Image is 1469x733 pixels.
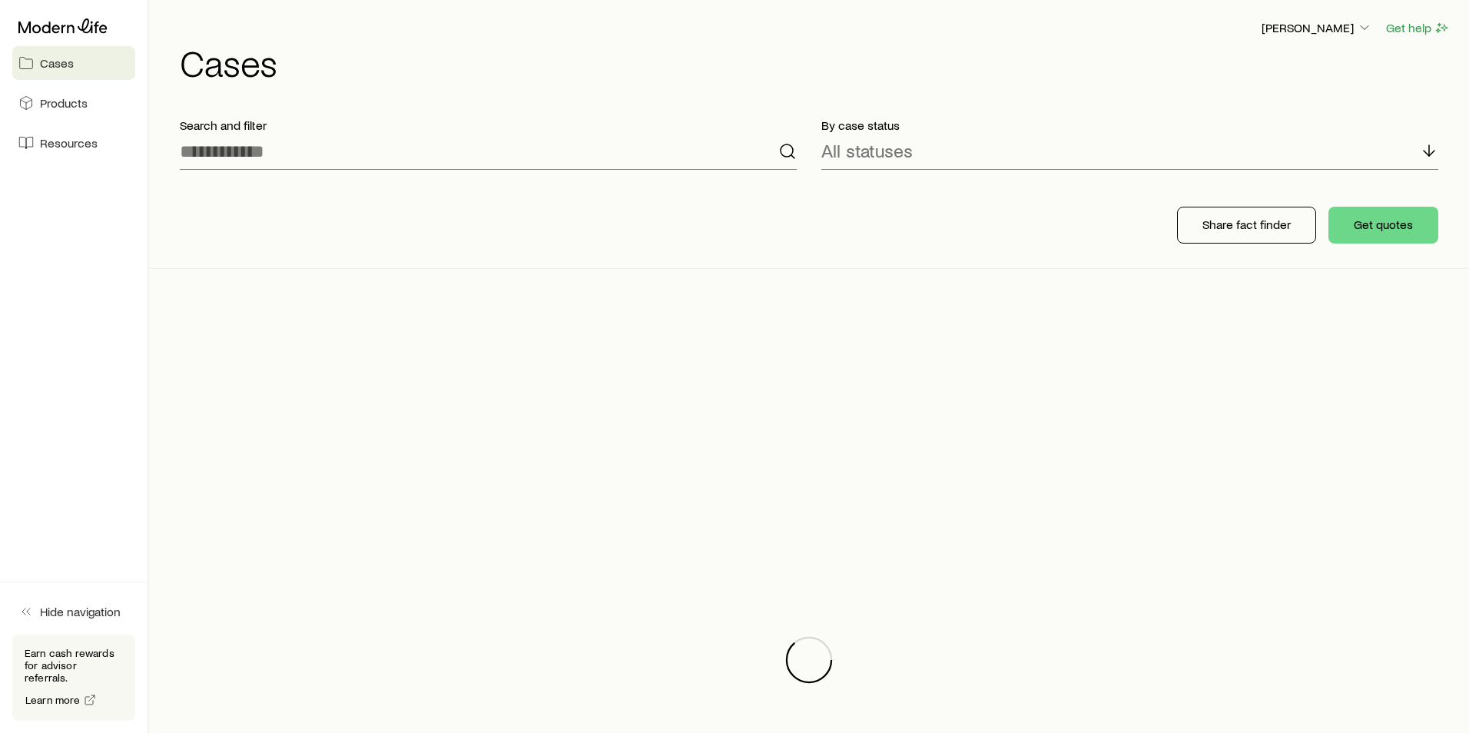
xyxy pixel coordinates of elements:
p: [PERSON_NAME] [1262,20,1372,35]
button: [PERSON_NAME] [1261,19,1373,38]
button: Get quotes [1328,207,1438,244]
button: Get help [1385,19,1451,37]
div: Earn cash rewards for advisor referrals.Learn more [12,635,135,721]
span: Products [40,95,88,111]
span: Resources [40,135,98,151]
h1: Cases [180,44,1451,81]
a: Cases [12,46,135,80]
p: Earn cash rewards for advisor referrals. [25,647,123,684]
span: Hide navigation [40,604,121,619]
p: Share fact finder [1202,217,1291,232]
a: Products [12,86,135,120]
button: Hide navigation [12,595,135,629]
span: Learn more [25,695,81,705]
p: Search and filter [180,118,797,133]
p: By case status [821,118,1438,133]
span: Cases [40,55,74,71]
a: Resources [12,126,135,160]
p: All statuses [821,140,913,161]
button: Share fact finder [1177,207,1316,244]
